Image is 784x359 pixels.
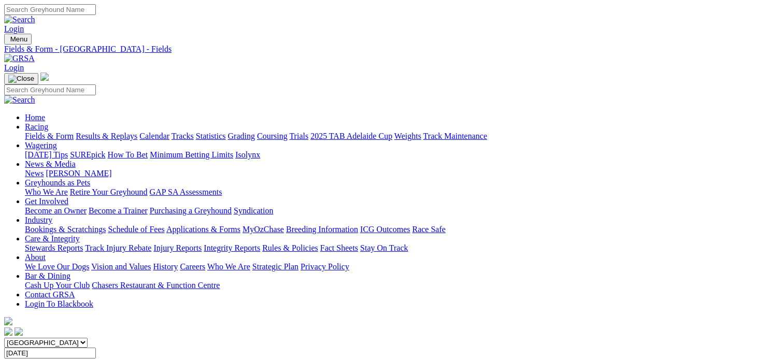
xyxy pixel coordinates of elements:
input: Select date [4,348,96,358]
a: About [25,253,46,262]
a: Fields & Form - [GEOGRAPHIC_DATA] - Fields [4,45,780,54]
a: Bookings & Scratchings [25,225,106,234]
a: Who We Are [25,188,68,196]
a: Coursing [257,132,288,140]
a: Login [4,63,24,72]
a: Statistics [196,132,226,140]
a: MyOzChase [243,225,284,234]
input: Search [4,4,96,15]
div: Care & Integrity [25,243,780,253]
a: Purchasing a Greyhound [150,206,232,215]
div: About [25,262,780,271]
a: How To Bet [108,150,148,159]
a: Trials [289,132,308,140]
a: Isolynx [235,150,260,159]
a: Become a Trainer [89,206,148,215]
button: Toggle navigation [4,73,38,84]
img: GRSA [4,54,35,63]
a: Integrity Reports [204,243,260,252]
img: twitter.svg [15,327,23,336]
a: Rules & Policies [262,243,318,252]
div: Greyhounds as Pets [25,188,780,197]
a: Track Injury Rebate [85,243,151,252]
a: Breeding Information [286,225,358,234]
a: Bar & Dining [25,271,70,280]
a: Strategic Plan [252,262,298,271]
div: News & Media [25,169,780,178]
a: Chasers Restaurant & Function Centre [92,281,220,290]
a: GAP SA Assessments [150,188,222,196]
a: Industry [25,216,52,224]
a: Stewards Reports [25,243,83,252]
a: Retire Your Greyhound [70,188,148,196]
a: Schedule of Fees [108,225,164,234]
img: Search [4,95,35,105]
a: Stay On Track [360,243,408,252]
a: 2025 TAB Adelaide Cup [310,132,392,140]
a: Care & Integrity [25,234,80,243]
a: Syndication [234,206,273,215]
a: Wagering [25,141,57,150]
img: facebook.svg [4,327,12,336]
button: Toggle navigation [4,34,32,45]
a: Login To Blackbook [25,299,93,308]
div: Bar & Dining [25,281,780,290]
a: Become an Owner [25,206,87,215]
a: [PERSON_NAME] [46,169,111,178]
a: Results & Replays [76,132,137,140]
a: [DATE] Tips [25,150,68,159]
a: Minimum Betting Limits [150,150,233,159]
a: Contact GRSA [25,290,75,299]
a: Cash Up Your Club [25,281,90,290]
a: Tracks [172,132,194,140]
a: Weights [394,132,421,140]
a: Who We Are [207,262,250,271]
input: Search [4,84,96,95]
a: Login [4,24,24,33]
a: Injury Reports [153,243,202,252]
div: Get Involved [25,206,780,216]
a: Applications & Forms [166,225,240,234]
a: Track Maintenance [423,132,487,140]
a: SUREpick [70,150,105,159]
a: Grading [228,132,255,140]
span: Menu [10,35,27,43]
img: Search [4,15,35,24]
a: Race Safe [412,225,445,234]
div: Racing [25,132,780,141]
a: Home [25,113,45,122]
a: News & Media [25,160,76,168]
a: Fields & Form [25,132,74,140]
a: History [153,262,178,271]
a: Greyhounds as Pets [25,178,90,187]
img: logo-grsa-white.png [4,317,12,325]
a: Vision and Values [91,262,151,271]
a: Get Involved [25,197,68,206]
a: Fact Sheets [320,243,358,252]
a: Racing [25,122,48,131]
img: logo-grsa-white.png [40,73,49,81]
img: Close [8,75,34,83]
a: Careers [180,262,205,271]
a: ICG Outcomes [360,225,410,234]
a: Privacy Policy [301,262,349,271]
a: We Love Our Dogs [25,262,89,271]
a: News [25,169,44,178]
div: Industry [25,225,780,234]
div: Wagering [25,150,780,160]
a: Calendar [139,132,169,140]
